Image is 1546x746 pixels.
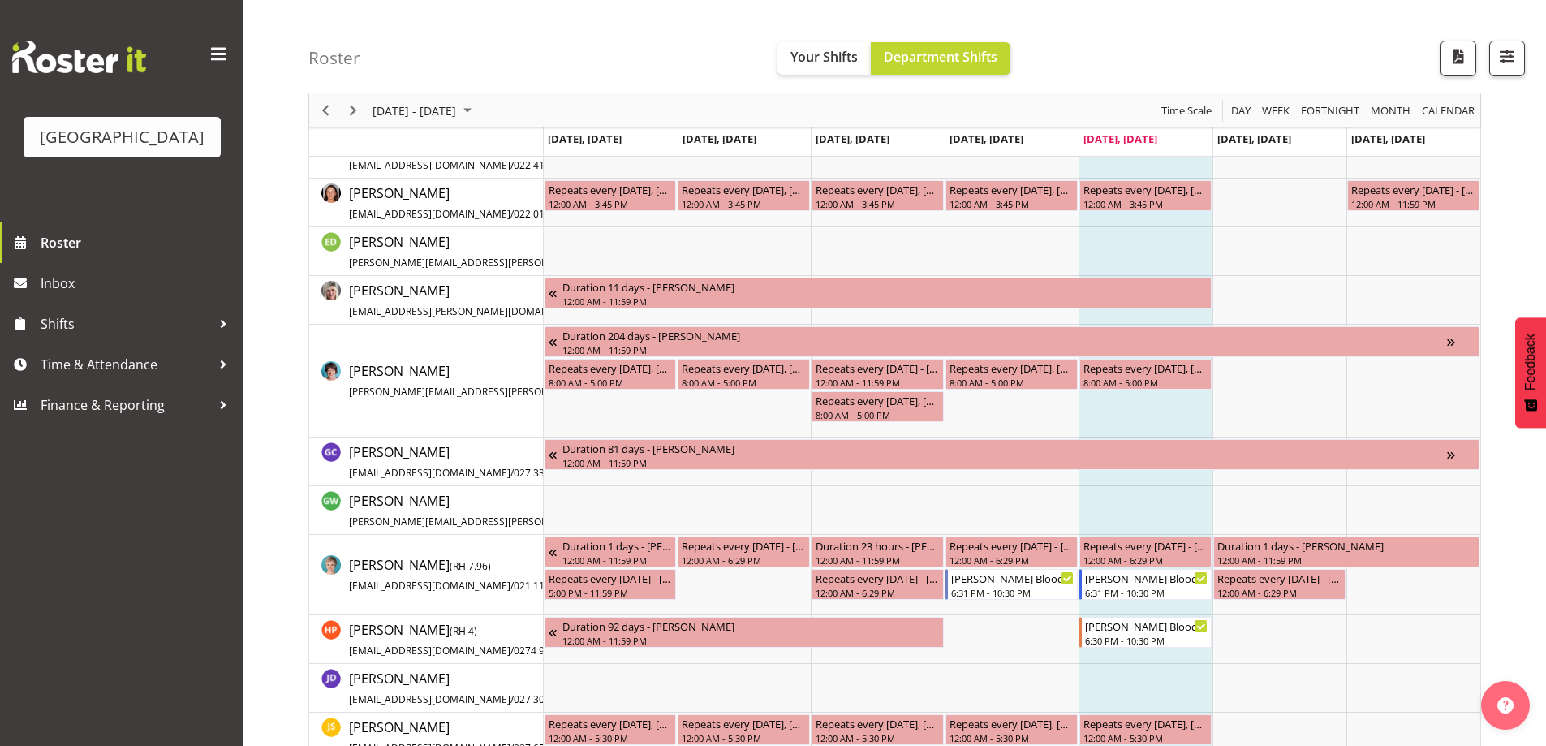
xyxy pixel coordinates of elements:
[349,183,575,222] a: [PERSON_NAME][EMAIL_ADDRESS][DOMAIN_NAME]/022 010 7037
[41,352,211,377] span: Time & Attendance
[309,325,544,438] td: Fiona Macnab resource
[349,492,728,529] span: [PERSON_NAME]
[1298,101,1363,121] button: Fortnight
[678,180,810,211] div: Elea Hargreaves"s event - Repeats every monday, tuesday, wednesday, thursday, friday - Elea Hargr...
[309,438,544,486] td: Grace Cavell resource
[349,621,575,658] span: [PERSON_NAME]
[339,93,367,127] div: Next
[816,181,940,197] div: Repeats every [DATE], [DATE], [DATE], [DATE], [DATE] - [PERSON_NAME]
[309,179,544,227] td: Elea Hargreaves resource
[545,537,677,567] div: Hanna Peters"s event - Duration 1 days - Hanna Peters Begin From Sunday, August 31, 2025 at 12:00...
[510,579,514,593] span: /
[349,362,734,399] span: [PERSON_NAME]
[1079,714,1212,745] div: Jody Smart"s event - Repeats every monday, tuesday, wednesday, thursday, friday - Jody Smart Begi...
[816,360,940,376] div: Repeats every [DATE] - [PERSON_NAME]
[453,624,474,638] span: RH 4
[514,692,575,706] span: 027 305 2027
[816,132,889,146] span: [DATE], [DATE]
[514,207,575,221] span: 022 010 7037
[682,197,806,210] div: 12:00 AM - 3:45 PM
[349,620,575,659] a: [PERSON_NAME](RH 4)[EMAIL_ADDRESS][DOMAIN_NAME]/0274 916 019
[510,692,514,706] span: /
[1420,101,1476,121] span: calendar
[450,624,477,638] span: ( )
[1217,570,1341,586] div: Repeats every [DATE] - [PERSON_NAME]
[683,132,756,146] span: [DATE], [DATE]
[816,392,940,408] div: Repeats every [DATE], [DATE], [DATE], [DATE], [DATE] - [PERSON_NAME]
[1079,569,1212,600] div: Hanna Peters"s event - Kevin Bloody Wilson Begin From Friday, September 5, 2025 at 6:31:00 PM GMT...
[1079,180,1212,211] div: Elea Hargreaves"s event - Repeats every monday, tuesday, wednesday, thursday, friday - Elea Hargr...
[1419,101,1478,121] button: Month
[1229,101,1252,121] span: Day
[1217,537,1475,554] div: Duration 1 days - [PERSON_NAME]
[562,295,1208,308] div: 12:00 AM - 11:59 PM
[545,359,677,390] div: Fiona Macnab"s event - Repeats every monday, tuesday, wednesday, thursday, friday - Fiona Macnab ...
[562,456,1447,469] div: 12:00 AM - 11:59 PM
[816,731,940,744] div: 12:00 AM - 5:30 PM
[545,278,1212,308] div: Emma Johns"s event - Duration 11 days - Emma Johns Begin From Monday, August 25, 2025 at 12:00:00...
[370,101,479,121] button: September 01 - 07, 2025
[349,184,575,222] span: [PERSON_NAME]
[562,618,941,634] div: Duration 92 days - [PERSON_NAME]
[514,644,575,658] span: 0274 916 019
[1497,697,1514,714] img: help-xxl-2.png
[1085,618,1208,634] div: [PERSON_NAME] Bloody [PERSON_NAME]
[41,393,211,417] span: Finance & Reporting
[1083,715,1208,731] div: Repeats every [DATE], [DATE], [DATE], [DATE], [DATE] - [PERSON_NAME]
[1515,317,1546,428] button: Feedback - Show survey
[950,554,1074,567] div: 12:00 AM - 6:29 PM
[816,554,940,567] div: 12:00 AM - 11:59 PM
[514,579,575,593] span: 021 114 9778
[1217,132,1291,146] span: [DATE], [DATE]
[349,579,510,593] span: [EMAIL_ADDRESS][DOMAIN_NAME]
[549,197,673,210] div: 12:00 AM - 3:45 PM
[349,515,663,528] span: [PERSON_NAME][EMAIL_ADDRESS][PERSON_NAME][DOMAIN_NAME]
[1083,554,1208,567] div: 12:00 AM - 6:29 PM
[1083,376,1208,389] div: 8:00 AM - 5:00 PM
[562,440,1447,456] div: Duration 81 days - [PERSON_NAME]
[1085,586,1208,599] div: 6:31 PM - 10:30 PM
[453,559,488,573] span: RH 7.96
[510,466,514,480] span: /
[312,93,339,127] div: Previous
[309,664,544,713] td: Jacinta Derriman resource
[682,376,806,389] div: 8:00 AM - 5:00 PM
[1523,334,1538,390] span: Feedback
[549,181,673,197] div: Repeats every [DATE], [DATE], [DATE], [DATE], [DATE] - [PERSON_NAME]
[349,670,575,707] span: [PERSON_NAME]
[682,181,806,197] div: Repeats every [DATE], [DATE], [DATE], [DATE], [DATE] - [PERSON_NAME]
[1260,101,1293,121] button: Timeline Week
[1160,101,1213,121] span: Time Scale
[812,359,944,390] div: Fiona Macnab"s event - Repeats every wednesday - Fiona Macnab Begin From Wednesday, September 3, ...
[945,180,1078,211] div: Elea Hargreaves"s event - Repeats every monday, tuesday, wednesday, thursday, friday - Elea Hargr...
[349,136,575,173] span: [PERSON_NAME]
[1083,132,1157,146] span: [DATE], [DATE]
[1440,41,1476,76] button: Download a PDF of the roster according to the set date range.
[950,181,1074,197] div: Repeats every [DATE], [DATE], [DATE], [DATE], [DATE] - [PERSON_NAME]
[41,231,235,255] span: Roster
[562,327,1447,343] div: Duration 204 days - [PERSON_NAME]
[510,207,514,221] span: /
[349,442,575,481] a: [PERSON_NAME][EMAIL_ADDRESS][DOMAIN_NAME]/027 333 1045
[1217,586,1341,599] div: 12:00 AM - 6:29 PM
[951,570,1074,586] div: [PERSON_NAME] Bloody [PERSON_NAME]
[816,537,940,554] div: Duration 23 hours - [PERSON_NAME]
[349,232,728,271] a: [PERSON_NAME][PERSON_NAME][EMAIL_ADDRESS][PERSON_NAME][DOMAIN_NAME]
[816,408,940,421] div: 8:00 AM - 5:00 PM
[549,570,673,586] div: Repeats every [DATE] - [PERSON_NAME]
[1213,537,1479,567] div: Hanna Peters"s event - Duration 1 days - Hanna Peters Begin From Saturday, September 6, 2025 at 1...
[1351,197,1475,210] div: 12:00 AM - 11:59 PM
[309,276,544,325] td: Emma Johns resource
[545,326,1479,357] div: Fiona Macnab"s event - Duration 204 days - Fiona Macnab Begin From Monday, March 10, 2025 at 12:0...
[1213,569,1346,600] div: Hanna Peters"s event - Repeats every saturday - Hanna Peters Begin From Saturday, September 6, 20...
[349,281,652,320] a: [PERSON_NAME][EMAIL_ADDRESS][PERSON_NAME][DOMAIN_NAME]
[309,615,544,664] td: Heather Powell resource
[1079,537,1212,567] div: Hanna Peters"s event - Repeats every friday - Hanna Peters Begin From Friday, September 5, 2025 a...
[1083,197,1208,210] div: 12:00 AM - 3:45 PM
[945,714,1078,745] div: Jody Smart"s event - Repeats every monday, tuesday, wednesday, thursday, friday - Jody Smart Begi...
[349,304,587,318] span: [EMAIL_ADDRESS][PERSON_NAME][DOMAIN_NAME]
[812,569,944,600] div: Hanna Peters"s event - Repeats every wednesday - Hanna Peters Begin From Wednesday, September 3, ...
[545,569,677,600] div: Hanna Peters"s event - Repeats every monday - Hanna Peters Begin From Monday, September 1, 2025 a...
[514,158,575,172] span: 022 418 2082
[514,466,575,480] span: 027 333 1045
